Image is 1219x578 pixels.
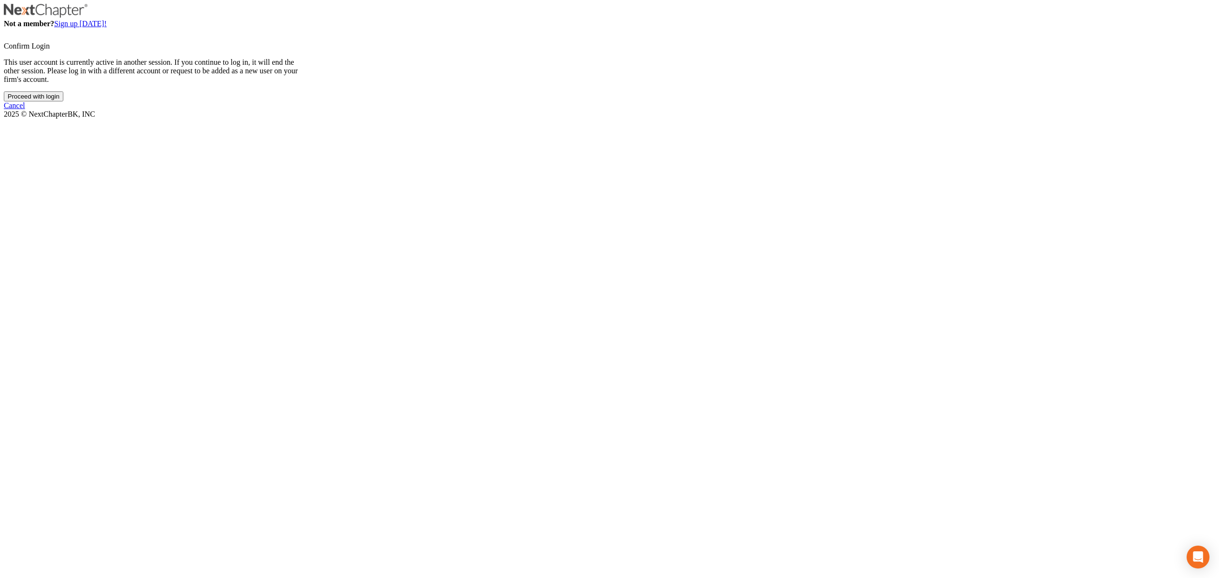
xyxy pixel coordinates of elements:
[4,101,25,110] a: Cancel
[4,4,90,18] img: NextChapter
[4,110,1215,119] div: 2025 © NextChapterBK, INC
[1187,546,1209,568] div: Open Intercom Messenger
[4,20,54,28] strong: Not a member?
[4,91,63,101] input: Proceed with login
[4,58,309,84] p: This user account is currently active in another session. If you continue to log in, it will end ...
[54,20,107,28] a: Sign up [DATE]!
[4,42,309,50] div: Confirm Login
